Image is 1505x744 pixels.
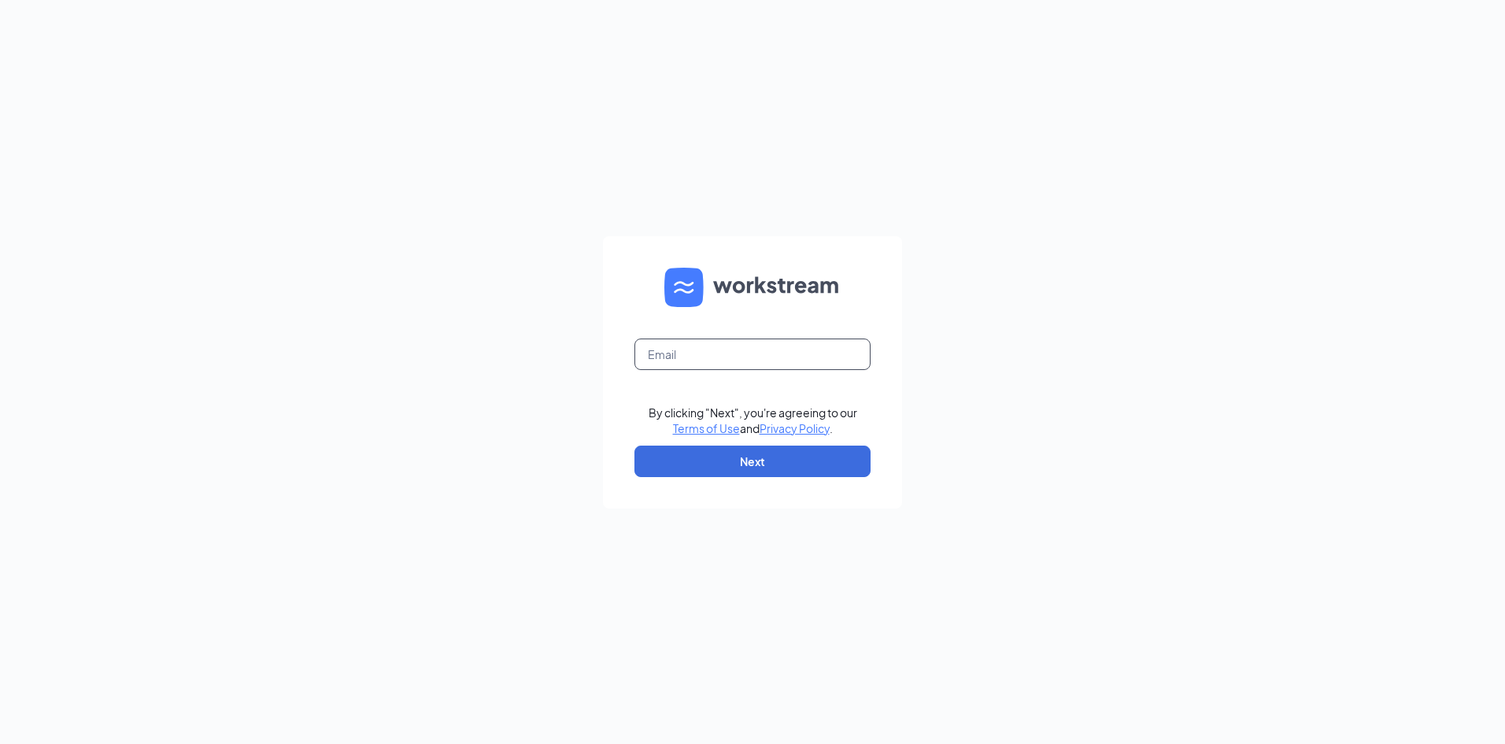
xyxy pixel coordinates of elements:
div: By clicking "Next", you're agreeing to our and . [649,405,857,436]
a: Terms of Use [673,421,740,435]
input: Email [634,339,871,370]
img: WS logo and Workstream text [664,268,841,307]
button: Next [634,446,871,477]
a: Privacy Policy [760,421,830,435]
